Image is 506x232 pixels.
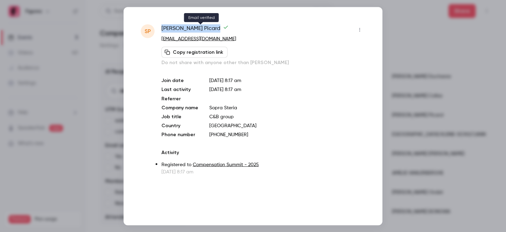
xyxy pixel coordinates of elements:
p: Activity [161,149,365,156]
p: Company name [161,104,198,111]
span: [DATE] 8:17 am [209,87,241,92]
p: Referrer [161,95,198,102]
p: Join date [161,77,198,84]
p: [GEOGRAPHIC_DATA] [209,122,365,129]
p: [PHONE_NUMBER] [209,131,365,138]
span: [PERSON_NAME] Picard [161,24,229,35]
a: [EMAIL_ADDRESS][DOMAIN_NAME] [161,36,236,41]
p: Country [161,122,198,129]
p: Phone number [161,131,198,138]
a: Compensation Summit - 2025 [193,162,259,167]
p: Registered to [161,161,365,168]
p: Job title [161,113,198,120]
p: Do not share with anyone other than [PERSON_NAME] [161,59,365,66]
p: Sopra Steria [209,104,365,111]
span: SP [145,27,151,35]
p: [DATE] 8:17 am [209,77,365,84]
p: Last activity [161,86,198,93]
p: [DATE] 8:17 am [161,168,365,175]
p: C&B group [209,113,365,120]
button: Copy registration link [161,47,228,58]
